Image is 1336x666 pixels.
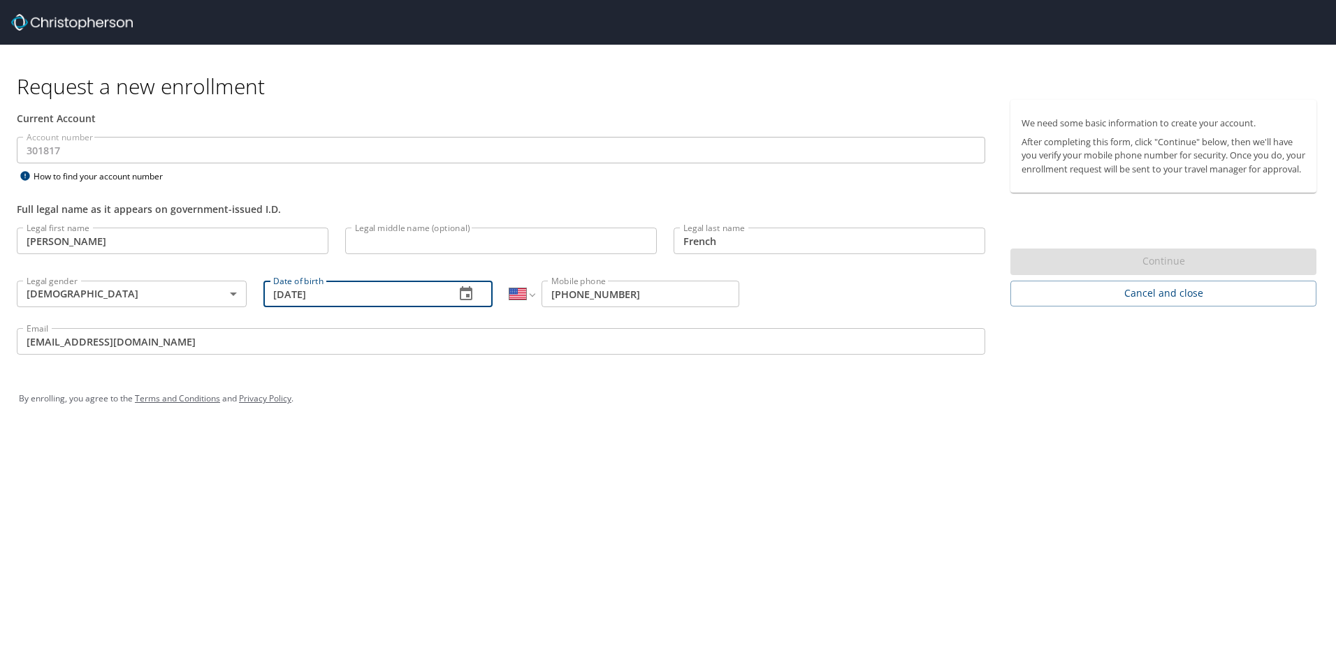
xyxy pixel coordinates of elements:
p: After completing this form, click "Continue" below, then we'll have you verify your mobile phone ... [1022,135,1305,176]
button: Cancel and close [1010,281,1316,306]
span: Cancel and close [1022,285,1305,302]
div: Current Account [17,111,985,126]
input: MM/DD/YYYY [263,281,444,307]
div: How to find your account number [17,168,191,185]
a: Terms and Conditions [135,392,220,404]
h1: Request a new enrollment [17,73,1328,100]
input: Enter phone number [542,281,739,307]
div: [DEMOGRAPHIC_DATA] [17,281,247,307]
p: We need some basic information to create your account. [1022,117,1305,130]
div: Full legal name as it appears on government-issued I.D. [17,202,985,216]
img: cbt logo [11,14,133,31]
a: Privacy Policy [239,392,291,404]
div: By enrolling, you agree to the and . [19,381,1317,416]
